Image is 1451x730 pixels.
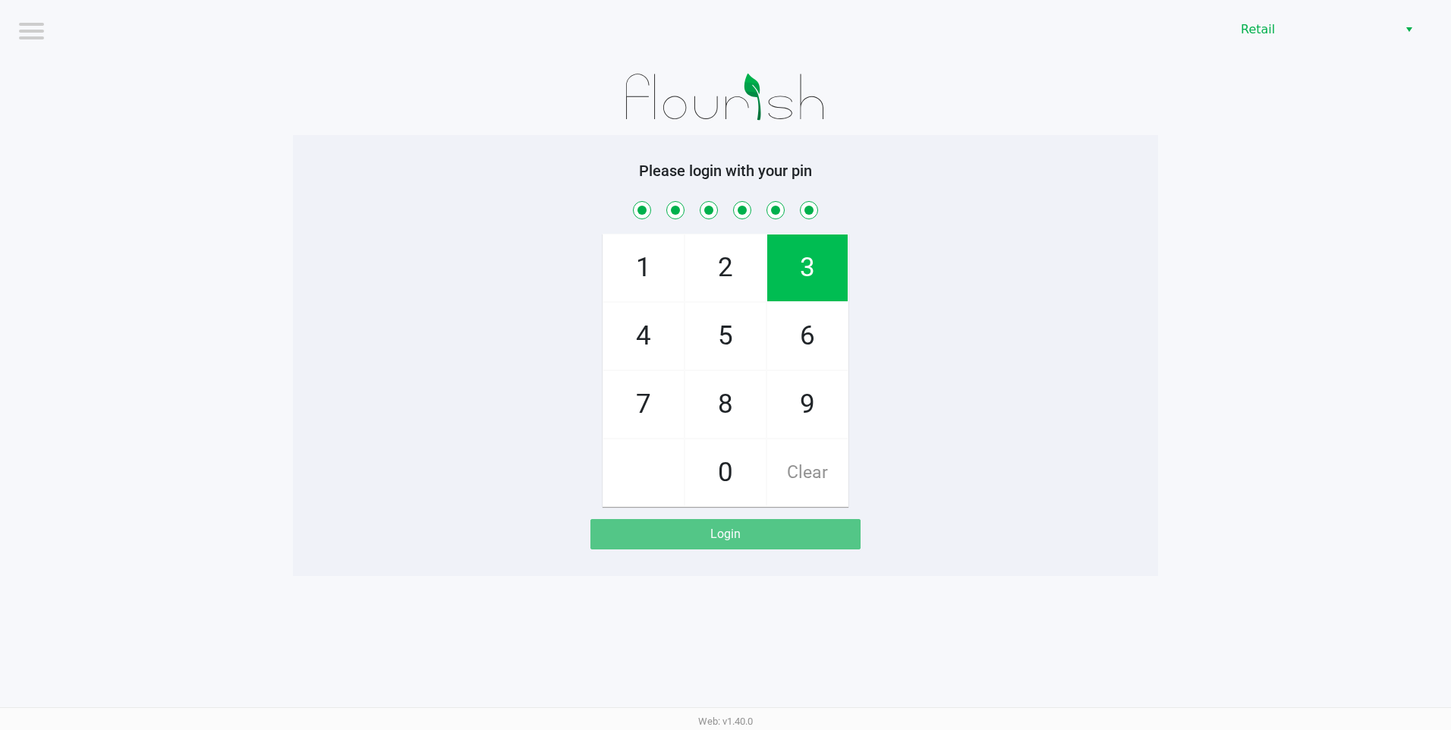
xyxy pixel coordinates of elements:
span: 5 [685,303,766,370]
span: 8 [685,371,766,438]
span: Clear [767,439,848,506]
span: 3 [767,234,848,301]
span: 6 [767,303,848,370]
span: 2 [685,234,766,301]
button: Select [1398,16,1420,43]
span: 7 [603,371,684,438]
span: 9 [767,371,848,438]
span: 1 [603,234,684,301]
span: Web: v1.40.0 [698,716,753,727]
span: 0 [685,439,766,506]
h5: Please login with your pin [304,162,1147,180]
span: 4 [603,303,684,370]
span: Retail [1241,20,1389,39]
